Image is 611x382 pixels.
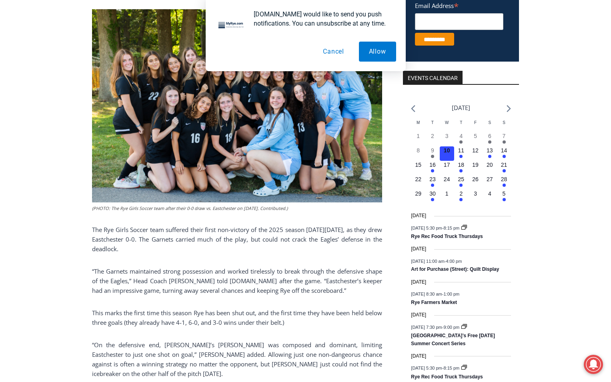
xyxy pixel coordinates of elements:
time: 12 [472,147,479,154]
em: Has events [503,184,506,187]
button: 19 [468,161,483,175]
em: Has events [459,155,463,158]
time: - [411,258,462,263]
button: 1 [411,132,425,146]
img: (PHOTO: The Rye Girls Soccer team after their 0-0 draw vs. Eastchester on September 9, 2025. Cont... [92,9,382,203]
button: 21 Has events [497,161,511,175]
button: 2 [425,132,440,146]
time: - [411,225,461,230]
span: [DATE] 11:00 am [411,258,445,263]
em: Has events [503,155,506,158]
div: Saturday [483,120,497,132]
button: 7 Has events [497,132,511,146]
time: 18 [458,162,465,168]
time: 1 [445,190,449,197]
div: Sunday [497,120,511,132]
span: T [460,120,462,125]
em: Has events [503,140,506,144]
em: Has events [503,169,506,172]
div: Wednesday [440,120,454,132]
button: 3 [468,190,483,204]
a: [GEOGRAPHIC_DATA]’s Free [DATE] Summer Concert Series [411,333,495,347]
button: 28 Has events [497,175,511,190]
time: 19 [472,162,479,168]
span: [DATE] 7:30 pm [411,324,442,329]
span: [DATE] 8:30 am [411,292,442,296]
em: Has events [488,140,491,144]
span: T [431,120,434,125]
span: 9:00 pm [443,324,459,329]
button: 16 Has events [425,161,440,175]
button: 2 Has events [454,190,469,204]
time: [DATE] [411,212,426,220]
button: 1 [440,190,454,204]
button: 9 Has events [425,146,440,161]
time: 15 [415,162,421,168]
div: Monday [411,120,425,132]
time: 9 [431,147,434,154]
time: 16 [429,162,436,168]
time: 2 [431,133,434,139]
img: notification icon [215,10,247,42]
li: [DATE] [452,102,470,113]
time: - [411,324,461,329]
span: F [474,120,477,125]
span: [DATE] 5:30 pm [411,366,442,370]
time: 11 [458,147,465,154]
span: [DATE] 5:30 pm [411,225,442,230]
button: 4 Has events [454,132,469,146]
time: - [411,366,461,370]
em: Has events [503,198,506,201]
span: S [503,120,505,125]
div: "[PERSON_NAME] and I covered the [DATE] Parade, which was a really eye opening experience as I ha... [202,0,378,78]
time: 17 [444,162,450,168]
button: 13 Has events [483,146,497,161]
time: [DATE] [411,352,426,360]
em: Has events [431,169,434,172]
button: 12 [468,146,483,161]
button: 23 Has events [425,175,440,190]
time: 28 [501,176,507,182]
a: Rye Rec Food Truck Thursdays [411,374,483,380]
p: “The Garnets maintained strong possession and worked tirelessly to break through the defensive sh... [92,266,382,295]
time: 20 [487,162,493,168]
time: 13 [487,147,493,154]
time: 1 [417,133,420,139]
em: Has events [459,184,463,187]
span: 8:15 pm [443,225,459,230]
time: 29 [415,190,421,197]
time: 4 [488,190,491,197]
time: 3 [474,190,477,197]
time: 2 [459,190,463,197]
span: 1:00 pm [443,292,459,296]
button: 3 [440,132,454,146]
time: 21 [501,162,507,168]
time: 26 [472,176,479,182]
a: Art for Purchase (Street): Quilt Display [411,266,499,273]
em: Has events [459,198,463,201]
time: 5 [474,133,477,139]
button: 22 [411,175,425,190]
button: 17 [440,161,454,175]
span: Intern @ [DOMAIN_NAME] [209,80,371,98]
div: [DOMAIN_NAME] would like to send you push notifications. You can unsubscribe at any time. [247,10,396,28]
p: The Rye Girls Soccer team suffered their first non-victory of the 2025 season [DATE][DATE], as th... [92,225,382,254]
time: 5 [503,190,506,197]
time: - [411,292,459,296]
button: 18 Has events [454,161,469,175]
em: Has events [431,198,434,201]
time: 23 [429,176,436,182]
button: 5 [468,132,483,146]
figcaption: (PHOTO: The Rye Girls Soccer team after their 0-0 draw vs. Eastchester on [DATE]. Contributed.) [92,205,382,212]
h2: Events Calendar [403,71,463,84]
button: 29 [411,190,425,204]
button: 30 Has events [425,190,440,204]
button: Allow [359,42,396,62]
span: 4:00 pm [446,258,462,263]
button: Cancel [313,42,354,62]
time: 24 [444,176,450,182]
em: Has events [459,140,463,144]
button: 25 Has events [454,175,469,190]
time: 30 [429,190,436,197]
time: 25 [458,176,465,182]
